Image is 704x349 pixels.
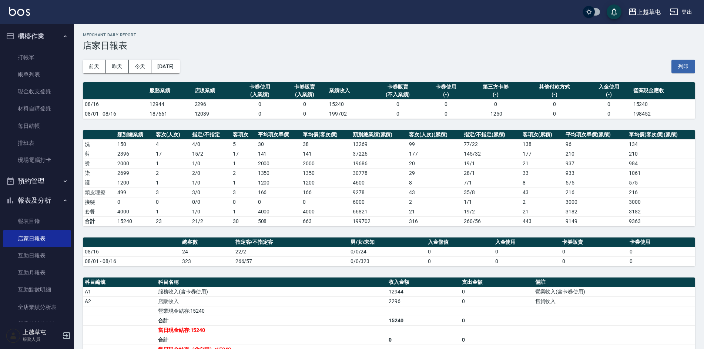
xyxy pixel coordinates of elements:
[523,109,586,119] td: 0
[627,149,695,159] td: 210
[154,178,190,187] td: 1
[193,99,238,109] td: 2296
[627,178,695,187] td: 575
[106,60,129,73] button: 昨天
[564,139,627,149] td: 96
[301,149,351,159] td: 141
[83,60,106,73] button: 前天
[468,109,523,119] td: -1250
[462,178,521,187] td: 7 / 1
[462,130,521,140] th: 指定/不指定(累積)
[115,187,154,197] td: 499
[560,237,628,247] th: 卡券販賣
[407,149,462,159] td: 177
[83,247,180,256] td: 08/16
[3,191,71,210] button: 報表及分析
[351,130,408,140] th: 類別總業績(累積)
[83,216,115,226] td: 合計
[154,216,190,226] td: 23
[234,256,349,266] td: 266/57
[586,99,631,109] td: 0
[3,299,71,316] a: 全店業績分析表
[327,82,372,100] th: 業績收入
[351,168,408,178] td: 30778
[154,187,190,197] td: 3
[351,207,408,216] td: 66821
[115,216,154,226] td: 15240
[407,187,462,197] td: 43
[83,178,115,187] td: 護
[83,237,695,266] table: a dense table
[231,216,256,226] td: 30
[407,178,462,187] td: 8
[3,117,71,134] a: 每日結帳
[256,130,301,140] th: 平均項次單價
[190,149,231,159] td: 15 / 2
[564,130,627,140] th: 平均項次單價(累積)
[521,207,564,216] td: 21
[154,197,190,207] td: 0
[533,296,695,306] td: 售貨收入
[190,178,231,187] td: 1 / 0
[560,256,628,266] td: 0
[154,149,190,159] td: 17
[154,159,190,168] td: 1
[180,237,233,247] th: 總客數
[627,130,695,140] th: 單均價(客次價)(累積)
[148,99,192,109] td: 12944
[83,109,148,119] td: 08/01 - 08/16
[6,328,21,343] img: Person
[351,178,408,187] td: 4600
[83,296,156,306] td: A2
[521,197,564,207] td: 2
[129,60,152,73] button: 今天
[193,109,238,119] td: 12039
[256,197,301,207] td: 0
[256,149,301,159] td: 141
[301,207,351,216] td: 4000
[83,139,115,149] td: 洗
[387,296,460,306] td: 2296
[3,172,71,191] button: 預約管理
[351,149,408,159] td: 37226
[627,139,695,149] td: 134
[625,4,664,20] button: 上越草屯
[3,152,71,169] a: 現場電腦打卡
[372,99,423,109] td: 0
[407,159,462,168] td: 20
[351,197,408,207] td: 6000
[83,99,148,109] td: 08/16
[327,99,372,109] td: 15240
[493,237,561,247] th: 入金使用
[470,83,521,91] div: 第三方卡券
[83,168,115,178] td: 染
[156,296,387,306] td: 店販收入
[190,197,231,207] td: 0 / 0
[564,168,627,178] td: 933
[426,237,493,247] th: 入金儲值
[521,149,564,159] td: 177
[231,178,256,187] td: 1
[607,4,621,19] button: save
[3,316,71,333] a: 營業統計分析表
[156,277,387,287] th: 科目名稱
[256,207,301,216] td: 4000
[83,159,115,168] td: 燙
[3,213,71,230] a: 報表目錄
[115,197,154,207] td: 0
[231,149,256,159] td: 17
[588,91,629,99] div: (-)
[301,216,351,226] td: 663
[425,83,466,91] div: 卡券使用
[564,197,627,207] td: 3000
[83,287,156,296] td: A1
[407,207,462,216] td: 21
[231,139,256,149] td: 5
[256,168,301,178] td: 1350
[460,335,533,345] td: 0
[667,5,695,19] button: 登出
[156,325,387,335] td: 當日現金結存:15240
[115,159,154,168] td: 2000
[523,99,586,109] td: 0
[231,207,256,216] td: 1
